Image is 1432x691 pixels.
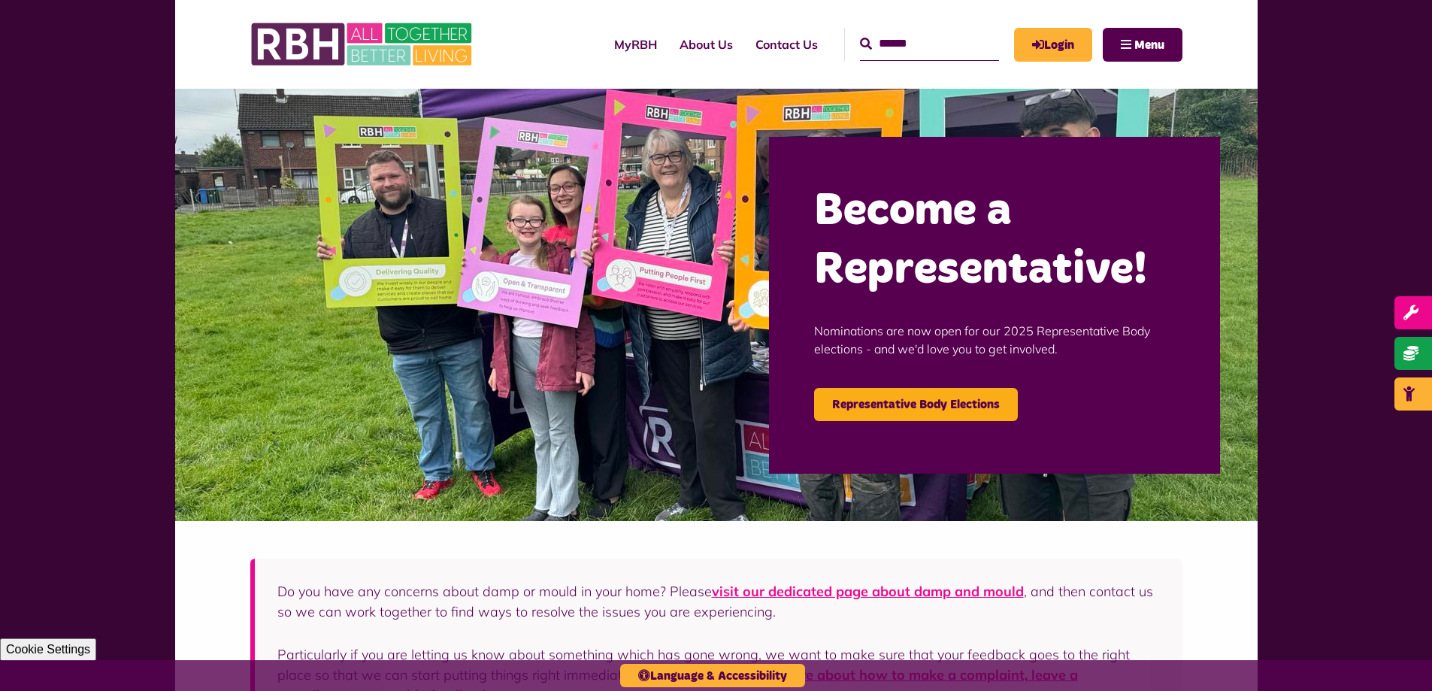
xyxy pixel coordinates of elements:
a: visit our dedicated page about damp and mould [712,583,1024,600]
h2: Become a Representative! [814,182,1175,299]
img: Image (22) [175,89,1258,521]
a: About Us [668,24,744,65]
p: Nominations are now open for our 2025 Representative Body elections - and we'd love you to get in... [814,299,1175,380]
img: RBH [250,15,476,74]
a: Contact Us [744,24,829,65]
button: Language & Accessibility [620,664,805,687]
span: Menu [1134,39,1164,51]
p: Do you have any concerns about damp or mould in your home? Please , and then contact us so we can... [277,581,1160,622]
a: Representative Body Elections [814,388,1018,421]
a: MyRBH [1014,28,1092,62]
a: MyRBH [603,24,668,65]
button: Navigation [1103,28,1182,62]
